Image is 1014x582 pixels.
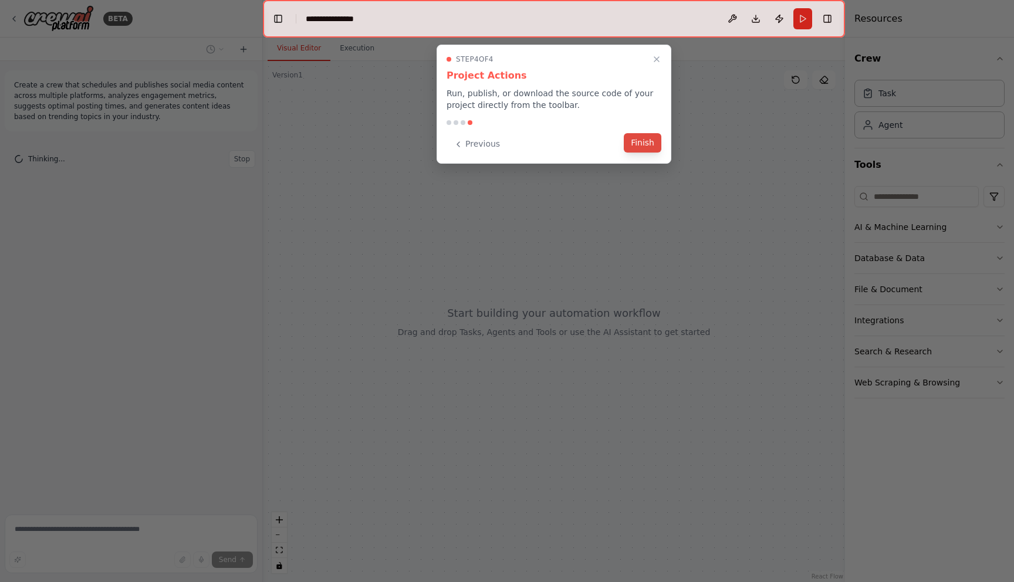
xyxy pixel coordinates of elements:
p: Run, publish, or download the source code of your project directly from the toolbar. [447,87,661,111]
button: Previous [447,134,507,154]
h3: Project Actions [447,69,661,83]
button: Hide left sidebar [270,11,286,27]
button: Close walkthrough [650,52,664,66]
span: Step 4 of 4 [456,55,494,64]
button: Finish [624,133,661,153]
